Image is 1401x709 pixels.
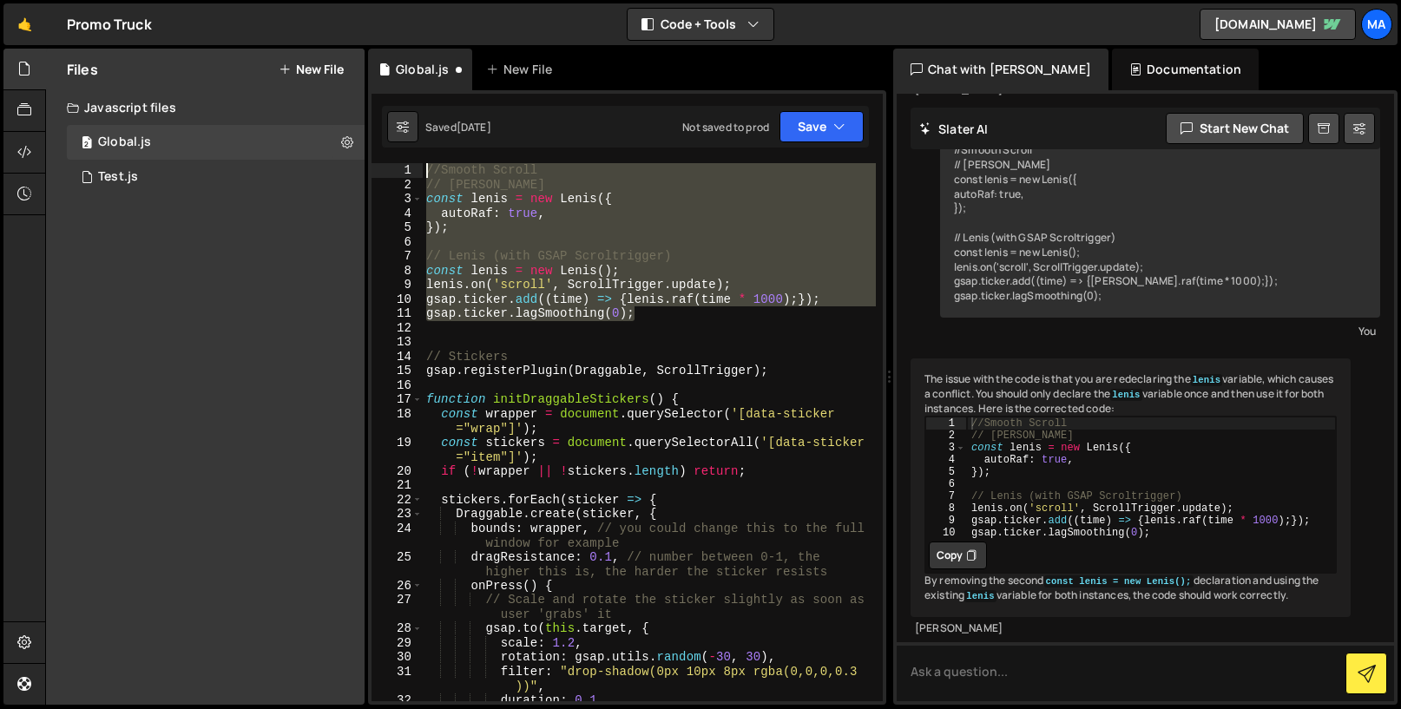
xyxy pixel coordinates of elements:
[1166,113,1304,144] button: Start new chat
[926,454,966,466] div: 4
[926,430,966,442] div: 2
[372,335,423,350] div: 13
[372,207,423,221] div: 4
[682,120,769,135] div: Not saved to prod
[372,392,423,407] div: 17
[926,515,966,527] div: 9
[372,378,423,393] div: 16
[372,493,423,508] div: 22
[372,163,423,178] div: 1
[915,621,1346,636] div: [PERSON_NAME]
[457,120,491,135] div: [DATE]
[372,407,423,436] div: 18
[926,478,966,490] div: 6
[1191,374,1222,386] code: lenis
[372,464,423,479] div: 20
[372,436,423,464] div: 19
[944,322,1376,340] div: You
[372,350,423,364] div: 14
[372,249,423,264] div: 7
[372,665,423,693] div: 31
[940,115,1380,318] div: This code isn't working. What is wrong with it? //Smooth Scroll // [PERSON_NAME] const lenis = ne...
[98,135,151,150] div: Global.js
[628,9,773,40] button: Code + Tools
[1112,49,1259,90] div: Documentation
[372,178,423,193] div: 2
[425,120,491,135] div: Saved
[372,579,423,594] div: 26
[372,364,423,378] div: 15
[372,507,423,522] div: 23
[926,527,966,539] div: 10
[372,522,423,550] div: 24
[372,192,423,207] div: 3
[926,442,966,454] div: 3
[926,490,966,502] div: 7
[1110,389,1141,401] code: lenis
[926,466,966,478] div: 5
[919,121,989,137] h2: Slater AI
[372,550,423,579] div: 25
[67,60,98,79] h2: Files
[1200,9,1356,40] a: [DOMAIN_NAME]
[372,235,423,250] div: 6
[3,3,46,45] a: 🤙
[372,636,423,651] div: 29
[1361,9,1392,40] a: Ma
[893,49,1108,90] div: Chat with [PERSON_NAME]
[372,693,423,708] div: 32
[779,111,864,142] button: Save
[929,542,987,569] button: Copy
[372,621,423,636] div: 28
[926,502,966,515] div: 8
[67,125,365,160] div: 16133/43708.js
[372,478,423,493] div: 21
[926,417,966,430] div: 1
[372,321,423,336] div: 12
[964,590,996,602] code: lenis
[372,264,423,279] div: 8
[67,14,152,35] div: Promo Truck
[486,61,559,78] div: New File
[82,137,92,151] span: 2
[372,593,423,621] div: 27
[372,292,423,307] div: 10
[372,306,423,321] div: 11
[98,169,138,185] div: Test.js
[396,61,449,78] div: Global.js
[372,650,423,665] div: 30
[279,62,344,76] button: New File
[372,278,423,292] div: 9
[67,160,365,194] div: 16133/43353.js
[1044,575,1194,588] code: const lenis = new Lenis();
[372,220,423,235] div: 5
[911,358,1351,617] div: The issue with the code is that you are redeclaring the variable, which causes a conflict. You sh...
[46,90,365,125] div: Javascript files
